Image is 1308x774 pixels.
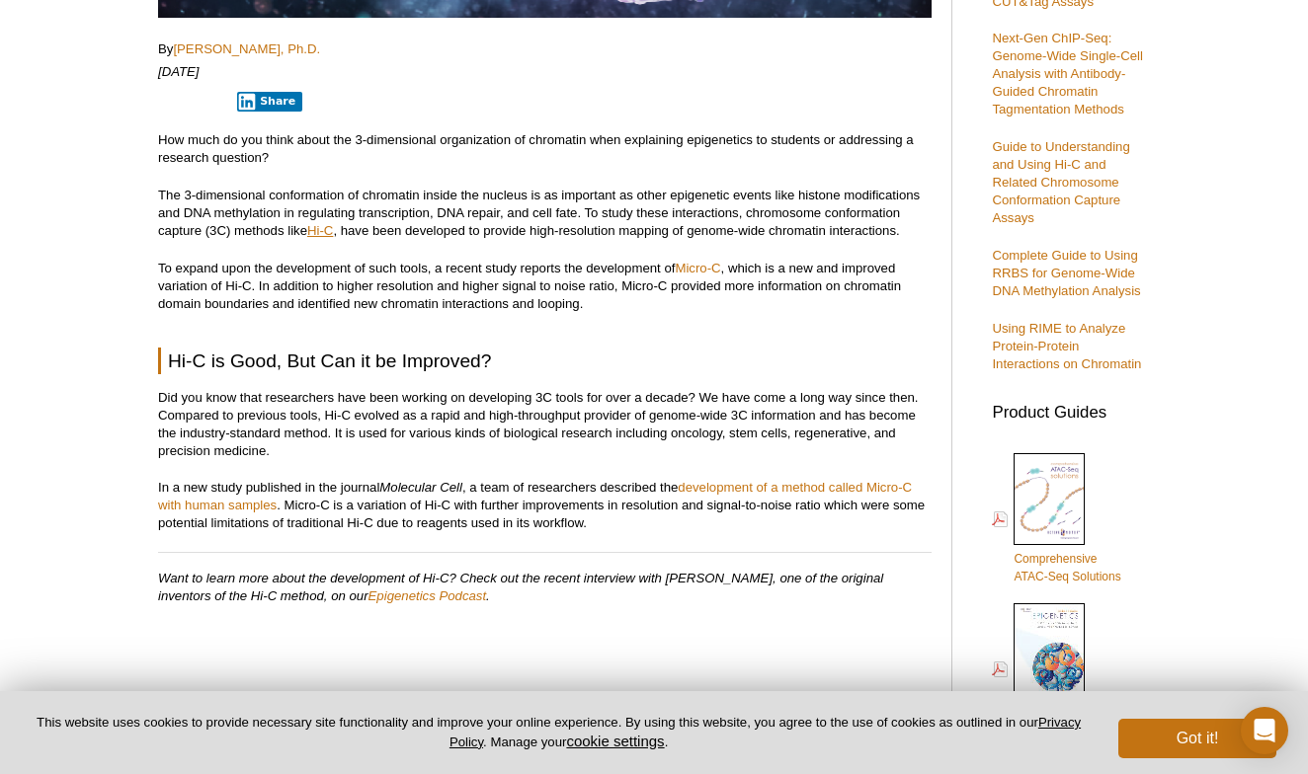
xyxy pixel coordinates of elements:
a: ComprehensiveATAC-Seq Solutions [992,451,1120,587]
a: Epigenetics Podcast [368,588,487,603]
p: To expand upon the development of such tools, a recent study reports the development of , which i... [158,260,932,313]
h3: Product Guides [992,393,1150,422]
img: Comprehensive ATAC-Seq Solutions [1014,453,1085,545]
a: Using RIME to Analyze Protein-Protein Interactions on Chromatin [992,321,1141,371]
a: Hi-C [307,223,333,238]
a: Privacy Policy [450,715,1081,748]
a: Complete Guide to Using RRBS for Genome-Wide DNA Methylation Analysis [992,248,1140,298]
p: The 3-dimensional conformation of chromatin inside the nucleus is as important as other epigeneti... [158,187,932,240]
p: This website uses cookies to provide necessary site functionality and improve your online experie... [32,714,1086,751]
img: Epi_brochure_140604_cover_web_70x200 [1014,603,1085,694]
a: [PERSON_NAME], Ph.D. [173,41,320,56]
em: [DATE] [158,64,200,79]
a: Next-Gen ChIP-Seq: Genome-Wide Single-Cell Analysis with Antibody-Guided Chromatin Tagmentation M... [992,31,1142,116]
p: In a new study published in the journal , a team of researchers described the . Micro-C is a vari... [158,479,932,532]
div: Open Intercom Messenger [1241,707,1288,754]
h2: Hi-C is Good, But Can it be Improved? [158,348,932,374]
em: Want to learn more about the development of Hi-C? Check out the recent interview with [PERSON_NAM... [158,571,883,603]
a: Epigenetics Products& Services [992,601,1125,736]
iframe: Hi-C and Three-Dimensional Genome Sequencing (Erez Lieberman Aiden) [158,625,932,773]
span: Comprehensive ATAC-Seq Solutions [1014,552,1120,583]
button: Share [237,92,303,112]
button: Got it! [1118,719,1276,758]
p: How much do you think about the 3-dimensional organization of chromatin when explaining epigeneti... [158,131,932,167]
a: Micro-C [675,261,720,275]
a: Guide to Understanding and Using Hi-C and Related Chromosome Conformation Capture Assays [992,139,1129,225]
iframe: X Post Button [158,91,223,111]
p: Did you know that researchers have been working on developing 3C tools for over a decade? We have... [158,389,932,460]
button: cookie settings [566,733,664,749]
p: By [158,40,932,58]
em: Molecular Cell [379,480,462,495]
